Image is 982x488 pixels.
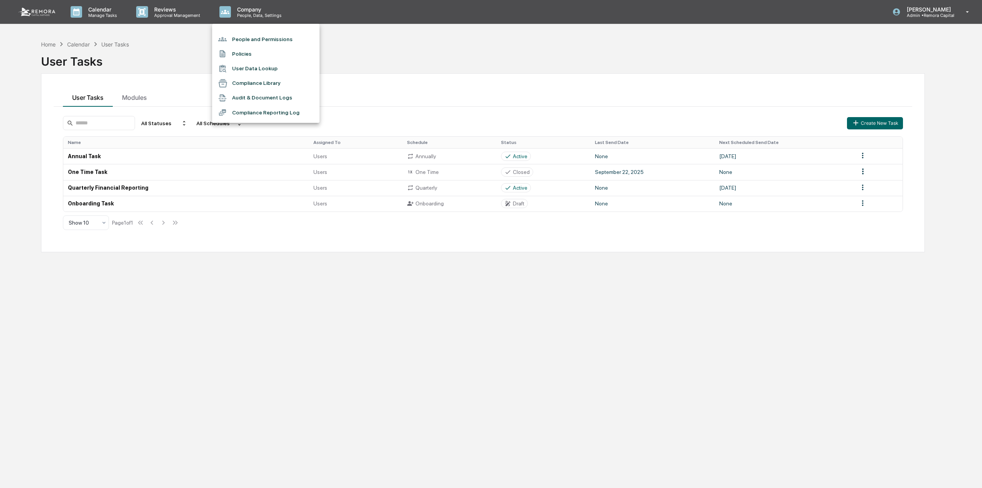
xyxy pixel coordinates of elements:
[212,61,320,76] li: User Data Lookup
[957,463,978,483] iframe: Open customer support
[212,32,320,46] li: People and Permissions
[212,105,320,120] li: Compliance Reporting Log
[212,91,320,105] li: Audit & Document Logs
[212,76,320,91] li: Compliance Library
[212,46,320,61] li: Policies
